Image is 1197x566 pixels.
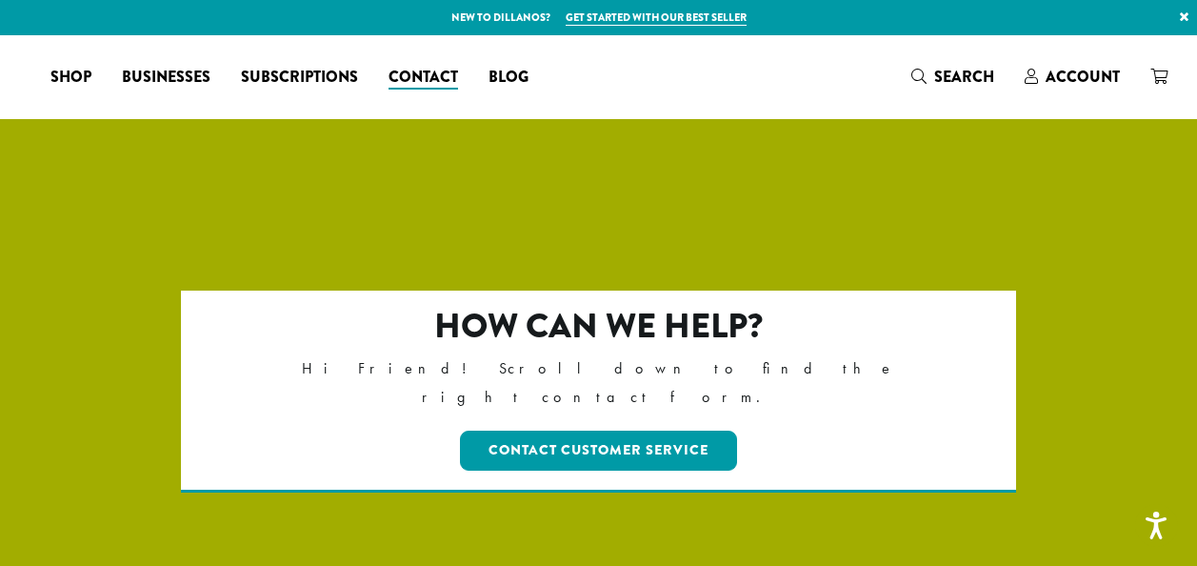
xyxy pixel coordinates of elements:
[241,66,358,90] span: Subscriptions
[1046,66,1120,88] span: Account
[263,306,934,347] h2: How can we help?
[389,66,458,90] span: Contact
[35,62,107,92] a: Shop
[489,66,529,90] span: Blog
[934,66,994,88] span: Search
[122,66,210,90] span: Businesses
[263,354,934,412] p: Hi Friend! Scroll down to find the right contact form.
[566,10,747,26] a: Get started with our best seller
[50,66,91,90] span: Shop
[460,431,737,471] a: Contact Customer Service
[896,61,1009,92] a: Search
